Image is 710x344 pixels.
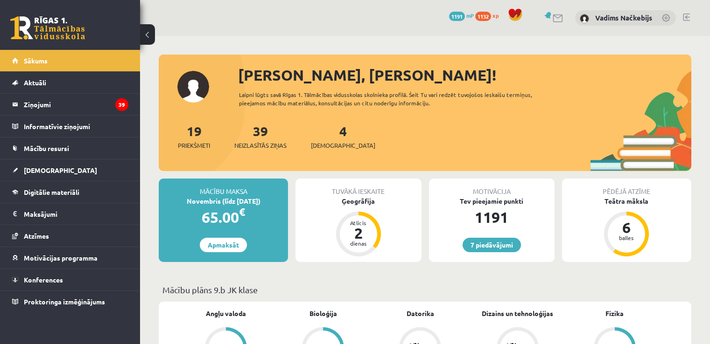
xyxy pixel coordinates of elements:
[12,50,128,71] a: Sākums
[449,12,474,19] a: 1191 mP
[12,94,128,115] a: Ziņojumi39
[234,141,287,150] span: Neizlasītās ziņas
[595,13,652,22] a: Vadims Načkebijs
[24,166,97,174] span: [DEMOGRAPHIC_DATA]
[492,12,499,19] span: xp
[12,225,128,247] a: Atzīmes
[12,181,128,203] a: Digitālie materiāli
[295,196,421,206] div: Ģeogrāfija
[344,241,373,246] div: dienas
[311,141,375,150] span: [DEMOGRAPHIC_DATA]
[238,64,691,86] div: [PERSON_NAME], [PERSON_NAME]!
[612,235,640,241] div: balles
[580,14,589,23] img: Vadims Načkebijs
[12,203,128,225] a: Maksājumi
[562,179,691,196] div: Pēdējā atzīme
[482,309,553,318] a: Dizains un tehnoloģijas
[12,159,128,181] a: [DEMOGRAPHIC_DATA]
[24,203,128,225] legend: Maksājumi
[178,123,210,150] a: 19Priekšmeti
[239,205,245,219] span: €
[12,247,128,268] a: Motivācijas programma
[295,179,421,196] div: Tuvākā ieskaite
[24,56,48,65] span: Sākums
[295,196,421,258] a: Ģeogrāfija Atlicis 2 dienas
[159,206,288,228] div: 65.00
[344,226,373,241] div: 2
[159,179,288,196] div: Mācību maksa
[605,309,624,318] a: Fizika
[12,138,128,159] a: Mācību resursi
[311,123,375,150] a: 4[DEMOGRAPHIC_DATA]
[612,220,640,235] div: 6
[24,116,128,137] legend: Informatīvie ziņojumi
[178,141,210,150] span: Priekšmeti
[24,78,46,87] span: Aktuāli
[200,238,247,252] a: Apmaksāt
[562,196,691,258] a: Teātra māksla 6 balles
[309,309,337,318] a: Bioloģija
[429,179,555,196] div: Motivācija
[24,275,63,284] span: Konferences
[12,269,128,290] a: Konferences
[407,309,434,318] a: Datorika
[429,196,555,206] div: Tev pieejamie punkti
[475,12,503,19] a: 1132 xp
[344,220,373,226] div: Atlicis
[12,291,128,312] a: Proktoringa izmēģinājums
[12,72,128,93] a: Aktuāli
[239,90,559,107] div: Laipni lūgts savā Rīgas 1. Tālmācības vidusskolas skolnieka profilā. Šeit Tu vari redzēt tuvojošo...
[12,116,128,137] a: Informatīvie ziņojumi
[24,94,128,115] legend: Ziņojumi
[24,297,105,306] span: Proktoringa izmēģinājums
[206,309,246,318] a: Angļu valoda
[115,98,128,111] i: 39
[234,123,287,150] a: 39Neizlasītās ziņas
[24,232,49,240] span: Atzīmes
[24,188,79,196] span: Digitālie materiāli
[562,196,691,206] div: Teātra māksla
[10,16,85,40] a: Rīgas 1. Tālmācības vidusskola
[24,254,98,262] span: Motivācijas programma
[159,196,288,206] div: Novembris (līdz [DATE])
[466,12,474,19] span: mP
[475,12,491,21] span: 1132
[449,12,465,21] span: 1191
[162,283,688,296] p: Mācību plāns 9.b JK klase
[429,206,555,228] div: 1191
[24,144,69,152] span: Mācību resursi
[463,238,521,252] a: 7 piedāvājumi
